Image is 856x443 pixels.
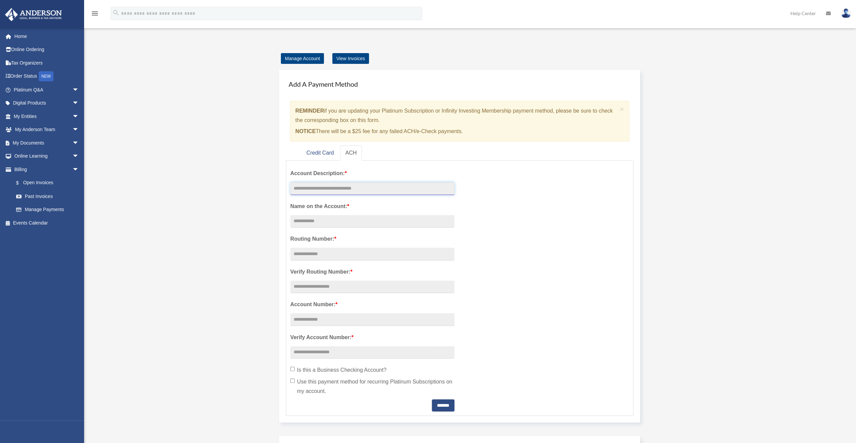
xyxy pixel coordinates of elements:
[5,163,89,176] a: Billingarrow_drop_down
[5,70,89,83] a: Order StatusNEW
[301,146,339,161] a: Credit Card
[5,43,89,56] a: Online Ordering
[9,176,89,190] a: $Open Invoices
[72,123,86,137] span: arrow_drop_down
[295,128,315,134] strong: NOTICE
[332,53,369,64] a: View Invoices
[290,333,454,342] label: Verify Account Number:
[295,108,324,114] strong: REMINDER
[72,110,86,123] span: arrow_drop_down
[5,110,89,123] a: My Entitiesarrow_drop_down
[290,300,454,309] label: Account Number:
[620,106,624,113] button: Close
[5,83,89,96] a: Platinum Q&Aarrow_drop_down
[72,136,86,150] span: arrow_drop_down
[5,123,89,136] a: My Anderson Teamarrow_drop_down
[295,127,617,136] p: There will be a $25 fee for any failed ACH/e-Check payments.
[340,146,362,161] a: ACH
[620,105,624,113] span: ×
[5,150,89,163] a: Online Learningarrow_drop_down
[290,267,454,277] label: Verify Routing Number:
[91,9,99,17] i: menu
[281,53,324,64] a: Manage Account
[290,378,295,383] input: Use this payment method for recurring Platinum Subscriptions on my account.
[39,71,53,81] div: NEW
[5,56,89,70] a: Tax Organizers
[72,150,86,163] span: arrow_drop_down
[112,9,120,16] i: search
[290,169,454,178] label: Account Description:
[72,83,86,97] span: arrow_drop_down
[72,96,86,110] span: arrow_drop_down
[5,136,89,150] a: My Documentsarrow_drop_down
[20,179,23,187] span: $
[72,163,86,176] span: arrow_drop_down
[290,202,454,211] label: Name on the Account:
[3,8,64,21] img: Anderson Advisors Platinum Portal
[290,101,629,142] div: if you are updating your Platinum Subscription or Infinity Investing Membership payment method, p...
[286,77,633,91] h4: Add A Payment Method
[290,377,454,396] label: Use this payment method for recurring Platinum Subscriptions on my account.
[290,365,454,375] label: Is this a Business Checking Account?
[290,234,454,244] label: Routing Number:
[290,367,295,371] input: Is this a Business Checking Account?
[5,216,89,230] a: Events Calendar
[5,96,89,110] a: Digital Productsarrow_drop_down
[841,8,851,18] img: User Pic
[91,12,99,17] a: menu
[5,30,89,43] a: Home
[9,203,86,216] a: Manage Payments
[9,190,89,203] a: Past Invoices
